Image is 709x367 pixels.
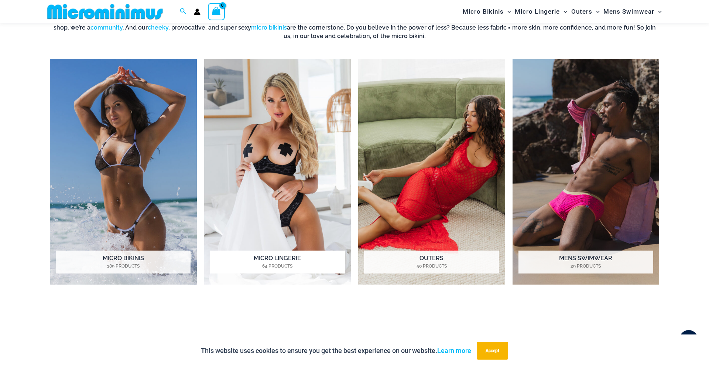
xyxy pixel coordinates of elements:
[204,59,351,285] img: Micro Lingerie
[504,2,511,21] span: Menu Toggle
[56,263,191,269] mark: 189 Products
[50,59,197,285] img: Micro Bikinis
[460,1,665,22] nav: Site Navigation
[463,2,504,21] span: Micro Bikinis
[515,2,560,21] span: Micro Lingerie
[364,251,499,273] h2: Outers
[358,59,505,285] a: Visit product category Outers
[194,9,201,15] a: Account icon link
[358,59,505,285] img: Outers
[201,345,471,356] p: This website uses cookies to ensure you get the best experience on our website.
[180,7,186,16] a: Search icon link
[477,342,508,360] button: Accept
[90,24,123,31] a: community
[210,251,345,273] h2: Micro Lingerie
[44,3,166,20] img: MM SHOP LOGO FLAT
[603,2,654,21] span: Mens Swimwear
[513,59,660,285] a: Visit product category Mens Swimwear
[204,59,351,285] a: Visit product category Micro Lingerie
[513,59,660,285] img: Mens Swimwear
[50,304,659,360] iframe: TrustedSite Certified
[50,16,659,40] h6: This is the extraordinary world of Microminimus, the ultimate destination for the micro bikini, c...
[56,251,191,273] h2: Micro Bikinis
[518,263,653,269] mark: 29 Products
[513,2,569,21] a: Micro LingerieMenu ToggleMenu Toggle
[569,2,602,21] a: OutersMenu ToggleMenu Toggle
[437,347,471,354] a: Learn more
[364,263,499,269] mark: 50 Products
[50,59,197,285] a: Visit product category Micro Bikinis
[208,3,225,20] a: View Shopping Cart, empty
[518,251,653,273] h2: Mens Swimwear
[148,24,168,31] a: cheeky
[654,2,662,21] span: Menu Toggle
[251,24,287,31] a: micro bikinis
[461,2,513,21] a: Micro BikinisMenu ToggleMenu Toggle
[602,2,664,21] a: Mens SwimwearMenu ToggleMenu Toggle
[210,263,345,269] mark: 64 Products
[592,2,600,21] span: Menu Toggle
[571,2,592,21] span: Outers
[560,2,567,21] span: Menu Toggle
